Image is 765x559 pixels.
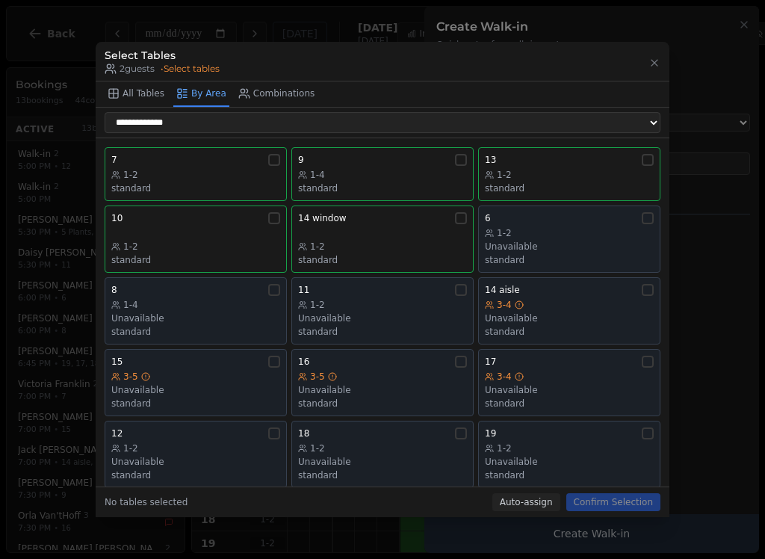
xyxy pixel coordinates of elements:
span: 1-2 [497,227,512,239]
button: 101-2standard [105,206,287,273]
div: standard [298,469,467,481]
div: standard [485,182,654,194]
button: Combinations [235,81,318,107]
div: standard [485,469,654,481]
span: 1-2 [497,442,512,454]
span: 1-2 [123,442,138,454]
div: standard [298,326,467,338]
span: 1-2 [310,241,325,253]
div: Unavailable [111,456,280,468]
div: standard [111,398,280,410]
span: 18 [298,427,309,439]
div: standard [111,182,280,194]
span: 12 [111,427,123,439]
span: 19 [485,427,496,439]
button: 163-5Unavailablestandard [291,349,474,416]
div: standard [111,254,280,266]
div: Unavailable [485,312,654,324]
div: Unavailable [485,241,654,253]
button: 91-4standard [291,147,474,201]
div: Unavailable [111,312,280,324]
button: 153-5Unavailablestandard [105,349,287,416]
span: • Select tables [161,63,220,75]
span: 1-4 [310,169,325,181]
button: All Tables [105,81,167,107]
button: 14 aisle3-4Unavailablestandard [478,277,660,345]
div: Unavailable [485,456,654,468]
span: 1-2 [310,299,325,311]
div: standard [485,254,654,266]
div: Unavailable [298,312,467,324]
div: standard [298,398,467,410]
span: 2 guests [105,63,155,75]
span: 11 [298,284,309,296]
span: 1-2 [310,442,325,454]
div: Unavailable [298,456,467,468]
span: 6 [485,212,491,224]
span: 8 [111,284,117,296]
div: Unavailable [111,384,280,396]
div: standard [485,398,654,410]
span: 1-4 [123,299,138,311]
button: 131-2standard [478,147,660,201]
span: 1-2 [497,169,512,181]
span: 14 window [298,212,347,224]
button: 173-4Unavailablestandard [478,349,660,416]
button: 14 window1-2standard [291,206,474,273]
span: 10 [111,212,123,224]
button: 61-2Unavailablestandard [478,206,660,273]
span: 15 [111,356,123,368]
div: standard [485,326,654,338]
div: No tables selected [105,496,188,508]
span: 1-2 [123,241,138,253]
span: 14 aisle [485,284,520,296]
div: standard [111,326,280,338]
button: 71-2standard [105,147,287,201]
button: 81-4Unavailablestandard [105,277,287,345]
div: standard [298,254,467,266]
button: Auto-assign [492,493,560,511]
span: 3-4 [497,299,512,311]
button: Confirm Selection [566,493,660,511]
button: 181-2Unavailablestandard [291,421,474,488]
span: 3-5 [123,371,138,383]
span: 7 [111,154,117,166]
button: 121-2Unavailablestandard [105,421,287,488]
div: Unavailable [298,384,467,396]
span: 1-2 [123,169,138,181]
span: 3-5 [310,371,325,383]
span: 17 [485,356,496,368]
span: 16 [298,356,309,368]
div: standard [111,469,280,481]
div: Unavailable [485,384,654,396]
button: 191-2Unavailablestandard [478,421,660,488]
div: standard [298,182,467,194]
span: 9 [298,154,304,166]
button: By Area [173,81,229,107]
span: 3-4 [497,371,512,383]
span: 13 [485,154,496,166]
h3: Select Tables [105,48,220,63]
button: 111-2Unavailablestandard [291,277,474,345]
